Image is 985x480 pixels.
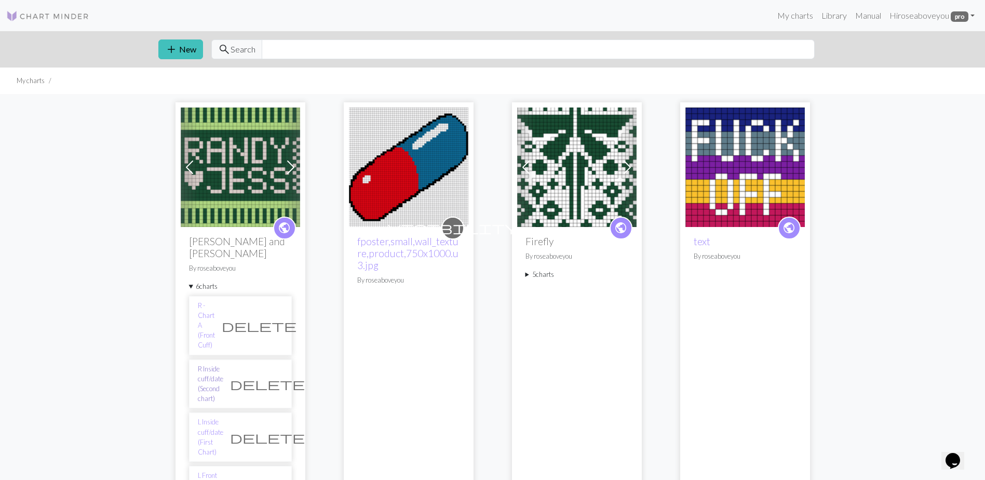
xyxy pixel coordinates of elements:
[278,220,291,236] span: public
[215,316,303,336] button: Delete chart
[685,161,805,171] a: FO
[230,430,305,445] span: delete
[222,318,296,333] span: delete
[198,417,223,457] a: L Inside cuff/date (First Chart)
[17,76,45,86] li: My charts
[517,161,637,171] a: Firefly (body size 8, 22.5 st/4in)
[614,220,627,236] span: public
[817,5,851,26] a: Library
[773,5,817,26] a: My charts
[198,301,215,351] a: R - Chart A (Front Cuff)
[517,108,637,227] img: Firefly (body size 8, 22.5 st/4in)
[951,11,968,22] span: pro
[278,218,291,238] i: public
[941,438,975,470] iframe: chat widget
[782,220,795,236] span: public
[158,39,203,59] button: New
[6,10,89,22] img: Logo
[694,235,710,247] a: text
[349,108,468,227] img: Pill
[388,218,518,238] i: private
[388,220,518,236] span: visibility
[851,5,885,26] a: Manual
[614,218,627,238] i: public
[181,161,300,171] a: R - Chart A (Front Cuff)
[685,108,805,227] img: FO
[525,251,628,261] p: By roseaboveyou
[189,235,292,259] h2: [PERSON_NAME] and [PERSON_NAME]
[189,282,292,291] summary: 6charts
[778,217,801,239] a: public
[181,108,300,227] img: R - Chart A (Front Cuff)
[223,428,312,447] button: Delete chart
[525,270,628,279] summary: 5charts
[231,43,255,56] span: Search
[782,218,795,238] i: public
[218,42,231,57] span: search
[189,263,292,273] p: By roseaboveyou
[357,235,458,271] a: fposter,small,wall_texture,product,750x1000.u3.jpg
[198,364,223,404] a: R Inside cuff/date (Second chart)
[885,5,979,26] a: Hiroseaboveyou pro
[349,161,468,171] a: Pill
[165,42,178,57] span: add
[273,217,296,239] a: public
[357,275,460,285] p: By roseaboveyou
[610,217,632,239] a: public
[525,235,628,247] h2: Firefly
[694,251,797,261] p: By roseaboveyou
[223,374,312,394] button: Delete chart
[230,377,305,391] span: delete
